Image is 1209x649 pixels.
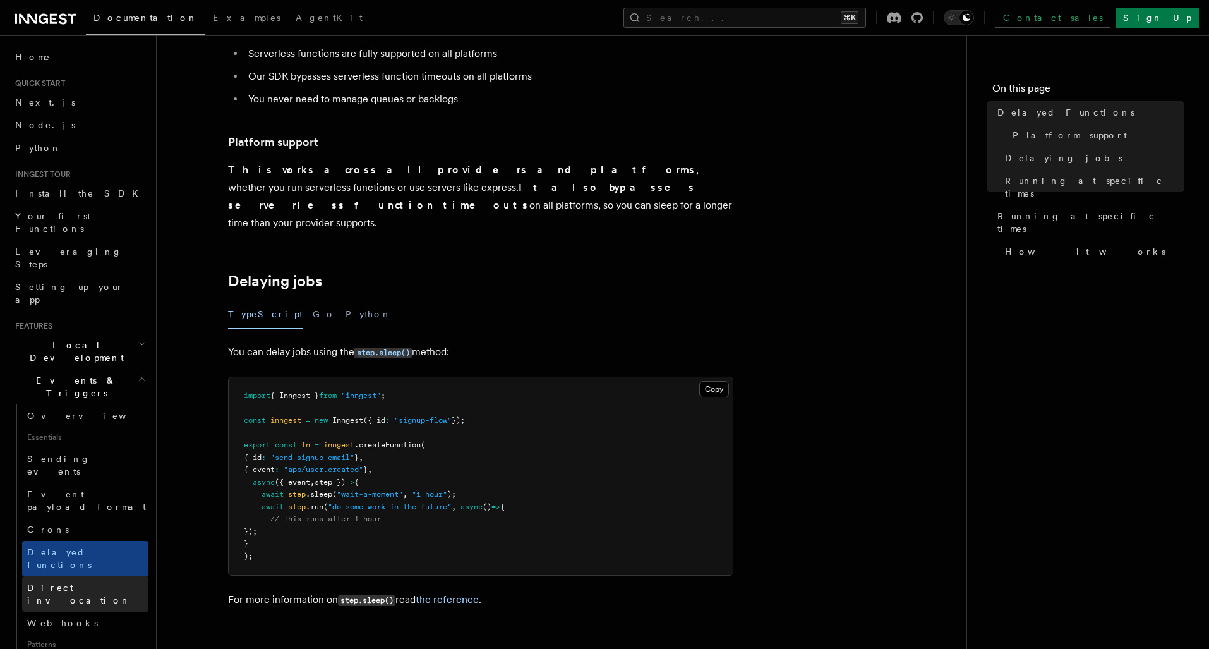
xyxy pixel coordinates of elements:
[10,369,148,404] button: Events & Triggers
[699,381,729,397] button: Copy
[253,478,275,487] span: async
[244,453,262,462] span: { id
[22,447,148,483] a: Sending events
[15,143,61,153] span: Python
[1000,147,1184,169] a: Delaying jobs
[447,490,456,499] span: );
[15,211,90,234] span: Your first Functions
[270,514,381,523] span: // This runs after 1 hour
[244,391,270,400] span: import
[22,612,148,634] a: Webhooks
[623,8,866,28] button: Search...⌘K
[270,416,301,425] span: inngest
[275,440,297,449] span: const
[244,527,257,536] span: });
[368,465,372,474] span: ,
[306,416,310,425] span: =
[27,525,69,535] span: Crons
[354,453,359,462] span: }
[354,348,412,358] code: step.sleep()
[296,13,363,23] span: AgentKit
[394,416,452,425] span: "signup-flow"
[15,282,124,305] span: Setting up your app
[205,4,288,34] a: Examples
[262,502,284,511] span: await
[1005,174,1184,200] span: Running at specific times
[22,576,148,612] a: Direct invocation
[10,374,138,399] span: Events & Triggers
[27,411,157,421] span: Overview
[284,465,363,474] span: "app/user.created"
[228,164,696,176] strong: This works across all providers and platforms
[452,502,456,511] span: ,
[997,106,1134,119] span: Delayed Functions
[416,593,479,605] a: the reference
[313,300,335,329] button: Go
[275,465,279,474] span: :
[332,416,363,425] span: Inngest
[944,10,974,25] button: Toggle dark mode
[354,440,421,449] span: .createFunction
[10,91,148,114] a: Next.js
[10,339,138,364] span: Local Development
[323,440,354,449] span: inngest
[22,541,148,576] a: Delayed functions
[27,547,92,570] span: Delayed functions
[995,8,1110,28] a: Contact sales
[315,440,319,449] span: =
[10,78,65,88] span: Quick start
[22,427,148,447] span: Essentials
[93,13,198,23] span: Documentation
[363,465,368,474] span: }
[1005,245,1165,258] span: How it works
[15,188,146,198] span: Install the SDK
[10,276,148,311] a: Setting up your app
[10,182,148,205] a: Install the SDK
[10,136,148,159] a: Python
[288,490,306,499] span: step
[306,502,323,511] span: .run
[262,453,266,462] span: :
[346,478,354,487] span: =>
[1000,169,1184,205] a: Running at specific times
[319,391,337,400] span: from
[288,4,370,34] a: AgentKit
[301,440,310,449] span: fn
[338,595,395,606] code: step.sleep()
[270,391,319,400] span: { Inngest }
[270,453,354,462] span: "send-signup-email"
[403,490,407,499] span: ,
[15,97,75,107] span: Next.js
[15,51,51,63] span: Home
[1005,152,1122,164] span: Delaying jobs
[288,502,306,511] span: step
[332,490,337,499] span: (
[27,618,98,628] span: Webhooks
[500,502,505,511] span: {
[10,45,148,68] a: Home
[22,518,148,541] a: Crons
[10,205,148,240] a: Your first Functions
[1013,129,1127,142] span: Platform support
[992,205,1184,240] a: Running at specific times
[328,502,452,511] span: "do-some-work-in-the-future"
[315,478,346,487] span: step })
[244,90,733,108] li: You never need to manage queues or backlogs
[10,114,148,136] a: Node.js
[359,453,363,462] span: ,
[244,539,248,548] span: }
[244,552,253,561] span: );
[997,210,1184,235] span: Running at specific times
[244,68,733,85] li: Our SDK bypasses serverless function timeouts on all platforms
[306,490,332,499] span: .sleep
[10,169,71,179] span: Inngest tour
[15,246,122,269] span: Leveraging Steps
[421,440,425,449] span: (
[354,346,412,358] a: step.sleep()
[346,300,392,329] button: Python
[228,272,322,290] a: Delaying jobs
[10,334,148,369] button: Local Development
[15,120,75,130] span: Node.js
[27,454,90,476] span: Sending events
[491,502,500,511] span: =>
